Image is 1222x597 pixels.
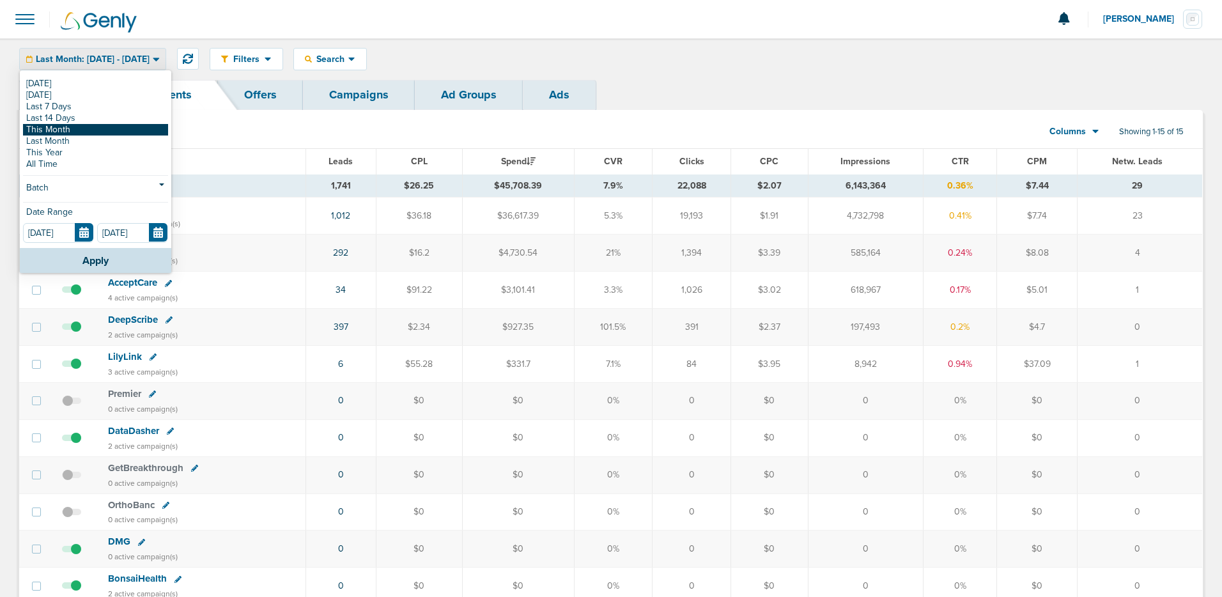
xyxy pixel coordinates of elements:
[23,181,168,197] a: Batch
[923,198,997,235] td: 0.41%
[1103,15,1183,24] span: [PERSON_NAME]
[574,382,653,419] td: 0%
[338,359,343,369] a: 6
[923,419,997,456] td: 0%
[415,80,523,110] a: Ad Groups
[653,309,731,346] td: 391
[36,55,150,64] span: Last Month: [DATE] - [DATE]
[574,309,653,346] td: 101.5%
[808,272,923,309] td: 618,967
[338,395,344,406] a: 0
[100,174,305,198] td: TOTALS (15)
[329,156,353,167] span: Leads
[108,425,159,437] span: DataDasher
[574,174,653,198] td: 7.9%
[108,368,178,376] small: 3 active campaign(s)
[808,419,923,456] td: 0
[997,272,1078,309] td: $5.01
[653,419,731,456] td: 0
[1112,156,1163,167] span: Netw. Leads
[574,419,653,456] td: 0%
[108,536,130,547] span: DMG
[840,156,890,167] span: Impressions
[731,235,808,272] td: $3.39
[23,78,168,89] a: [DATE]
[376,174,462,198] td: $26.25
[376,531,462,568] td: $0
[228,54,265,65] span: Filters
[574,493,653,531] td: 0%
[108,388,141,399] span: Premier
[462,456,574,493] td: $0
[731,531,808,568] td: $0
[462,174,574,198] td: $45,708.39
[1119,127,1184,137] span: Showing 1-15 of 15
[923,345,997,382] td: 0.94%
[462,382,574,419] td: $0
[108,552,178,561] small: 0 active campaign(s)
[376,235,462,272] td: $16.2
[808,456,923,493] td: 0
[108,330,178,339] small: 2 active campaign(s)
[376,198,462,235] td: $36.18
[731,198,808,235] td: $1.91
[334,322,348,332] a: 397
[376,419,462,456] td: $0
[108,573,167,584] span: BonsaiHealth
[574,198,653,235] td: 5.3%
[653,456,731,493] td: 0
[731,419,808,456] td: $0
[462,272,574,309] td: $3,101.41
[23,147,168,159] a: This Year
[108,462,183,474] span: GetBreakthrough
[462,235,574,272] td: $4,730.54
[303,80,415,110] a: Campaigns
[997,493,1078,531] td: $0
[338,580,344,591] a: 0
[218,80,303,110] a: Offers
[23,101,168,112] a: Last 7 Days
[19,80,129,110] a: Dashboard
[1027,156,1047,167] span: CPM
[23,159,168,170] a: All Time
[808,531,923,568] td: 0
[923,272,997,309] td: 0.17%
[731,493,808,531] td: $0
[23,89,168,101] a: [DATE]
[731,174,808,198] td: $2.07
[653,198,731,235] td: 19,193
[923,309,997,346] td: 0.2%
[411,156,428,167] span: CPL
[997,382,1078,419] td: $0
[997,456,1078,493] td: $0
[336,284,346,295] a: 34
[808,198,923,235] td: 4,732,798
[462,419,574,456] td: $0
[1078,382,1202,419] td: 0
[808,235,923,272] td: 585,164
[23,208,168,223] div: Date Range
[923,382,997,419] td: 0%
[108,479,178,488] small: 0 active campaign(s)
[1078,272,1202,309] td: 1
[997,345,1078,382] td: $37.09
[997,198,1078,235] td: $7.74
[1078,235,1202,272] td: 4
[108,293,178,302] small: 4 active campaign(s)
[108,515,178,524] small: 0 active campaign(s)
[731,272,808,309] td: $3.02
[108,314,158,325] span: DeepScribe
[808,493,923,531] td: 0
[376,309,462,346] td: $2.34
[108,499,155,511] span: OrthoBanc
[997,309,1078,346] td: $4.7
[1078,531,1202,568] td: 0
[808,382,923,419] td: 0
[1049,125,1086,138] span: Columns
[1078,198,1202,235] td: 23
[653,174,731,198] td: 22,088
[653,382,731,419] td: 0
[61,12,137,33] img: Genly
[760,156,778,167] span: CPC
[338,506,344,517] a: 0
